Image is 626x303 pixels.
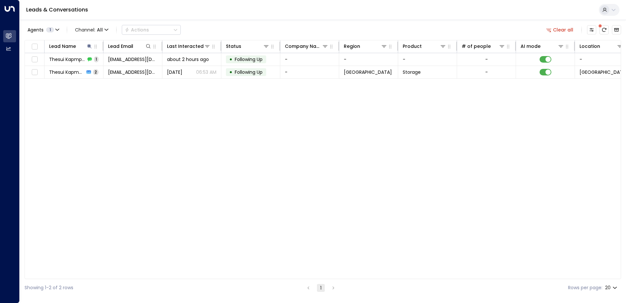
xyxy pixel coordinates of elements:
[122,25,181,35] button: Actions
[97,27,103,32] span: All
[30,43,39,51] span: Toggle select all
[25,284,73,291] div: Showing 1-2 of 2 rows
[344,69,392,75] span: Berkshire
[599,25,609,34] span: There are new threads available. Refresh the grid to view the latest updates.
[339,53,398,66] td: -
[229,67,232,78] div: •
[403,42,422,50] div: Product
[108,42,133,50] div: Lead Email
[167,69,182,75] span: Yesterday
[108,56,157,63] span: bkstudios@hotmail.co.uk
[304,284,338,292] nav: pagination navigation
[568,284,602,291] label: Rows per page:
[605,283,618,293] div: 20
[235,69,263,75] span: Following Up
[49,56,85,63] span: Thesui Kapmpala
[72,25,111,34] span: Channel:
[317,284,325,292] button: page 1
[285,42,328,50] div: Company Name
[280,53,339,66] td: -
[580,42,600,50] div: Location
[94,56,99,62] span: 1
[403,42,446,50] div: Product
[122,25,181,35] div: Button group with a nested menu
[49,42,93,50] div: Lead Name
[398,53,457,66] td: -
[167,42,211,50] div: Last Interacted
[167,42,204,50] div: Last Interacted
[462,42,505,50] div: # of people
[344,42,387,50] div: Region
[485,69,488,75] div: -
[167,56,209,63] span: about 2 hours ago
[280,66,339,78] td: -
[108,42,152,50] div: Lead Email
[108,69,157,75] span: bkstudios@hotmail.co.uk
[543,25,576,34] button: Clear all
[462,42,491,50] div: # of people
[612,25,621,34] button: Archived Leads
[285,42,322,50] div: Company Name
[403,69,421,75] span: Storage
[226,42,269,50] div: Status
[580,42,623,50] div: Location
[521,42,564,50] div: AI mode
[125,27,149,33] div: Actions
[25,25,62,34] button: Agents1
[49,42,76,50] div: Lead Name
[229,54,232,65] div: •
[28,28,44,32] span: Agents
[196,69,216,75] p: 06:53 AM
[49,69,84,75] span: Thesui Kapmpala
[344,42,360,50] div: Region
[46,27,54,32] span: 1
[30,55,39,64] span: Toggle select row
[30,68,39,76] span: Toggle select row
[93,69,99,75] span: 2
[226,42,241,50] div: Status
[587,25,596,34] button: Customize
[485,56,488,63] div: -
[26,6,88,13] a: Leads & Conversations
[235,56,263,63] span: Following Up
[521,42,541,50] div: AI mode
[72,25,111,34] button: Channel:All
